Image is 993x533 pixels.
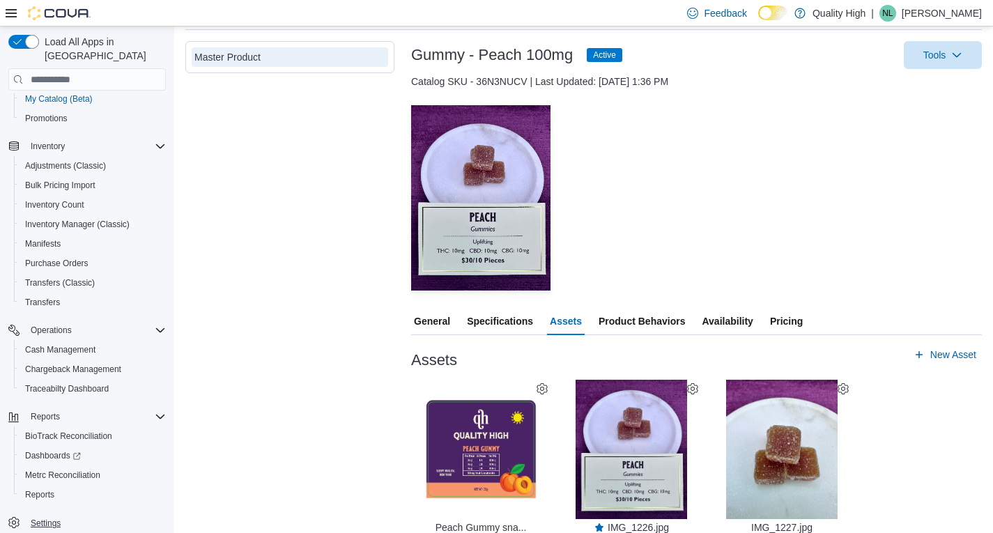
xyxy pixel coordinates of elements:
[20,341,166,358] span: Cash Management
[14,485,171,504] button: Reports
[25,138,166,155] span: Inventory
[25,431,112,442] span: BioTrack Reconciliation
[20,110,73,127] a: Promotions
[882,5,893,22] span: NL
[20,467,106,484] a: Metrc Reconciliation
[879,5,896,22] div: Nate Lyons
[25,199,84,210] span: Inventory Count
[25,408,166,425] span: Reports
[930,348,976,362] span: New Asset
[902,5,982,22] p: [PERSON_NAME]
[593,49,616,61] span: Active
[25,450,81,461] span: Dashboards
[25,322,77,339] button: Operations
[20,380,166,397] span: Traceabilty Dashboard
[20,91,166,107] span: My Catalog (Beta)
[20,447,166,464] span: Dashboards
[20,486,166,503] span: Reports
[20,275,100,291] a: Transfers (Classic)
[25,93,93,105] span: My Catalog (Beta)
[599,307,685,335] span: Product Behaviors
[414,307,450,335] span: General
[20,235,166,252] span: Manifests
[25,470,100,481] span: Metrc Reconciliation
[25,514,166,532] span: Settings
[20,110,166,127] span: Promotions
[20,361,127,378] a: Chargeback Management
[20,216,135,233] a: Inventory Manager (Classic)
[20,177,166,194] span: Bulk Pricing Import
[14,195,171,215] button: Inventory Count
[194,50,385,64] div: Master Product
[871,5,874,22] p: |
[14,109,171,128] button: Promotions
[20,235,66,252] a: Manifests
[25,160,106,171] span: Adjustments (Classic)
[25,219,130,230] span: Inventory Manager (Classic)
[14,379,171,399] button: Traceabilty Dashboard
[14,426,171,446] button: BioTrack Reconciliation
[14,234,171,254] button: Manifests
[14,360,171,379] button: Chargeback Management
[25,180,95,191] span: Bulk Pricing Import
[20,157,111,174] a: Adjustments (Classic)
[25,238,61,249] span: Manifests
[14,89,171,109] button: My Catalog (Beta)
[20,361,166,378] span: Chargeback Management
[411,47,573,63] h3: Gummy - Peach 100mg
[14,156,171,176] button: Adjustments (Classic)
[39,35,166,63] span: Load All Apps in [GEOGRAPHIC_DATA]
[904,41,982,69] button: Tools
[28,6,91,20] img: Cova
[751,522,813,533] p: IMG_1227.jpg
[25,138,70,155] button: Inventory
[25,408,66,425] button: Reports
[20,294,66,311] a: Transfers
[20,196,166,213] span: Inventory Count
[25,364,121,375] span: Chargeback Management
[20,255,166,272] span: Purchase Orders
[14,293,171,312] button: Transfers
[25,515,66,532] a: Settings
[3,407,171,426] button: Reports
[20,486,60,503] a: Reports
[14,446,171,465] a: Dashboards
[25,489,54,500] span: Reports
[25,322,166,339] span: Operations
[20,467,166,484] span: Metrc Reconciliation
[25,258,88,269] span: Purchase Orders
[20,380,114,397] a: Traceabilty Dashboard
[411,352,457,369] h3: Assets
[14,254,171,273] button: Purchase Orders
[550,307,582,335] span: Assets
[908,341,982,369] button: New Asset
[20,341,101,358] a: Cash Management
[31,325,72,336] span: Operations
[3,137,171,156] button: Inventory
[726,379,838,519] img: Image for IMG_1227.jpg
[14,176,171,195] button: Bulk Pricing Import
[20,91,98,107] a: My Catalog (Beta)
[436,522,527,533] p: Peach Gummy sna...
[3,320,171,340] button: Operations
[20,275,166,291] span: Transfers (Classic)
[576,376,687,524] img: Image for IMG_1226.jpg
[20,196,90,213] a: Inventory Count
[20,428,118,445] a: BioTrack Reconciliation
[770,307,803,335] span: Pricing
[704,6,746,20] span: Feedback
[25,383,109,394] span: Traceabilty Dashboard
[3,513,171,533] button: Settings
[31,411,60,422] span: Reports
[25,344,95,355] span: Cash Management
[20,428,166,445] span: BioTrack Reconciliation
[25,113,68,124] span: Promotions
[25,297,60,308] span: Transfers
[14,273,171,293] button: Transfers (Classic)
[14,340,171,360] button: Cash Management
[411,105,551,291] img: Image for Gummy - Peach 100mg
[20,216,166,233] span: Inventory Manager (Classic)
[587,48,622,62] span: Active
[31,141,65,152] span: Inventory
[608,522,669,533] p: IMG_1226.jpg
